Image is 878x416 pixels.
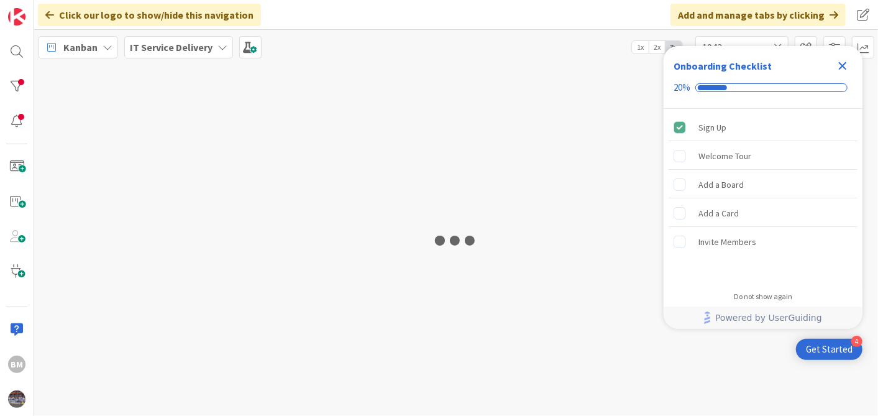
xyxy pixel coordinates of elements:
div: Invite Members [698,234,756,249]
div: Add a Board is incomplete. [669,171,857,198]
span: Powered by UserGuiding [715,310,822,325]
div: Get Started [806,343,853,356]
div: Sign Up [698,120,726,135]
div: 20% [674,82,690,93]
div: Add and manage tabs by clicking [670,4,846,26]
div: Checklist Container [664,46,862,329]
div: Click our logo to show/hide this navigation [38,4,261,26]
img: Visit kanbanzone.com [8,8,25,25]
span: 3x [665,41,682,53]
input: Quick Filter... [695,36,789,58]
div: Sign Up is complete. [669,114,857,141]
span: 1x [632,41,649,53]
div: Add a Card [698,206,739,221]
div: Footer [664,307,862,329]
div: Close Checklist [833,56,853,76]
div: Checklist progress: 20% [674,82,853,93]
span: Kanban [63,40,98,55]
div: Welcome Tour [698,149,751,164]
div: Open Get Started checklist, remaining modules: 4 [796,339,862,360]
div: 4 [851,336,862,347]
div: Invite Members is incomplete. [669,228,857,256]
a: Powered by UserGuiding [670,307,856,329]
div: Checklist items [664,109,862,284]
b: IT Service Delivery [130,41,213,53]
div: Welcome Tour is incomplete. [669,142,857,170]
div: Do not show again [734,292,792,302]
div: Onboarding Checklist [674,58,772,73]
div: Add a Board [698,177,744,192]
img: avatar [8,391,25,408]
span: 2x [649,41,665,53]
div: Add a Card is incomplete. [669,200,857,227]
div: BM [8,356,25,373]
